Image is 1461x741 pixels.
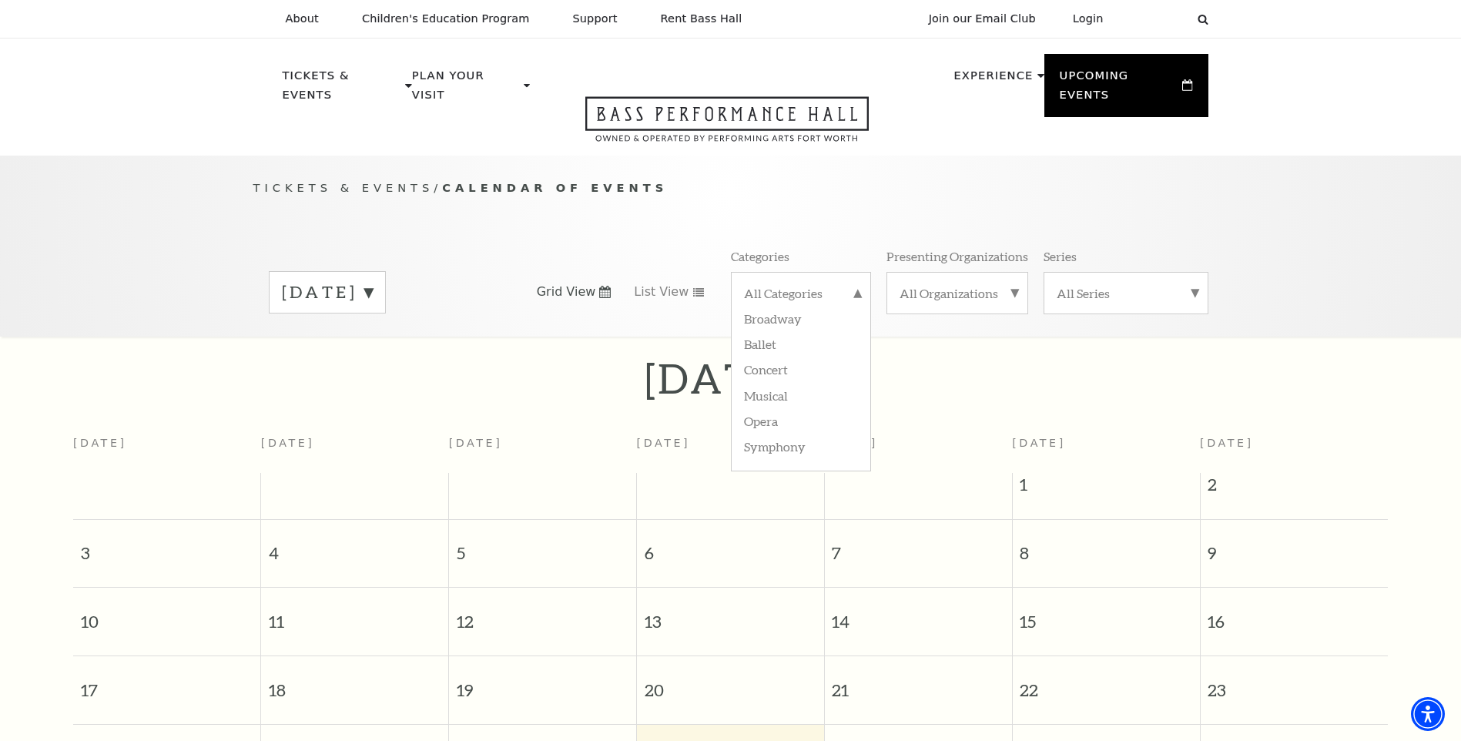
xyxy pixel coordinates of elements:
[1013,473,1200,504] span: 1
[637,427,825,473] th: [DATE]
[825,520,1012,573] span: 7
[261,427,449,473] th: [DATE]
[73,588,260,641] span: 10
[1060,66,1179,113] p: Upcoming Events
[537,283,596,300] span: Grid View
[449,520,636,573] span: 5
[1201,588,1388,641] span: 16
[282,280,373,304] label: [DATE]
[449,427,637,473] th: [DATE]
[412,66,520,113] p: Plan Your Visit
[442,181,668,194] span: Calendar of Events
[744,407,858,433] label: Opera
[1012,437,1066,449] span: [DATE]
[261,588,448,641] span: 11
[1013,520,1200,573] span: 8
[824,427,1012,473] th: [DATE]
[1044,248,1077,264] p: Series
[886,248,1028,264] p: Presenting Organizations
[661,12,742,25] p: Rent Bass Hall
[573,12,618,25] p: Support
[1201,520,1388,573] span: 9
[1201,656,1388,709] span: 23
[900,285,1015,301] label: All Organizations
[1201,473,1388,504] span: 2
[1411,697,1445,731] div: Accessibility Menu
[1057,285,1195,301] label: All Series
[645,354,790,403] h2: [DATE]
[362,12,530,25] p: Children's Education Program
[744,330,858,356] label: Ballet
[253,179,1208,198] p: /
[1128,12,1183,26] select: Select:
[744,285,858,305] label: All Categories
[1013,656,1200,709] span: 22
[744,356,858,381] label: Concert
[286,12,319,25] p: About
[1200,437,1254,449] span: [DATE]
[637,656,824,709] span: 20
[73,656,260,709] span: 17
[449,588,636,641] span: 12
[449,656,636,709] span: 19
[825,656,1012,709] span: 21
[73,427,261,473] th: [DATE]
[744,382,858,407] label: Musical
[261,656,448,709] span: 18
[744,305,858,330] label: Broadway
[634,283,689,300] span: List View
[637,520,824,573] span: 6
[253,181,434,194] span: Tickets & Events
[731,248,789,264] p: Categories
[744,433,858,458] label: Symphony
[637,588,824,641] span: 13
[73,520,260,573] span: 3
[530,96,924,156] a: Open this option
[1013,588,1200,641] span: 15
[283,66,402,113] p: Tickets & Events
[825,588,1012,641] span: 14
[953,66,1033,94] p: Experience
[261,520,448,573] span: 4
